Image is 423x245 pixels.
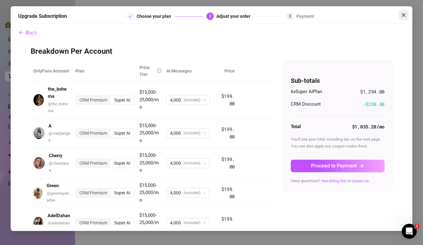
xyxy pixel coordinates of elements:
strong: Green [47,183,59,188]
th: Plan [73,60,137,82]
span: Proceed to Payment [311,163,357,169]
div: segmented control [75,158,134,168]
img: avatar.jpg [33,157,45,169]
div: CRM Premium [76,218,111,227]
strong: $1,035.20 /mo [352,123,385,130]
span: info-circle [157,68,161,73]
span: 4,000 [170,128,181,138]
div: segmented control [75,95,134,105]
span: Close [399,12,409,17]
button: Close [399,10,409,20]
img: avatar.jpg [33,94,44,106]
span: @ greeneyebarbie [47,191,69,202]
span: @ cherryaura [49,161,69,172]
span: close [401,12,406,17]
span: 4,000 [170,95,181,105]
div: CRM Premium [76,96,111,104]
div: CRM Premium [76,188,111,197]
span: $1,294.00 [360,88,385,96]
span: arrow-left [18,30,23,35]
span: -$ 258.80 [363,101,385,108]
span: 3 [289,14,291,18]
img: avatar.jpg [33,187,43,199]
div: Super AI [111,188,134,197]
h5: Upgrade Subscription [18,12,67,20]
span: You'll see your total, including tax, on the next page. You can also apply any coupon codes there. [291,137,381,148]
div: segmented control [75,218,134,228]
span: @ the_bohema [48,102,68,113]
span: (included) [184,158,200,168]
div: Super AI [111,159,134,167]
span: Have questions? or [291,178,369,183]
span: (included) [184,128,200,138]
span: 6 x Super AI Plan [291,88,322,96]
span: 4,000 [170,158,181,168]
span: $199.00 [221,186,235,200]
span: 1 [415,224,420,229]
div: Payment [296,12,314,20]
h3: Breakdown Per Account [31,47,392,57]
span: (included) [184,218,200,227]
span: $199.00 [221,156,235,170]
th: OnlyFans Account [31,60,73,82]
th: Price [217,60,237,82]
span: check [128,14,132,18]
span: @ crazyangell [48,131,70,142]
div: CRM Premium [76,159,111,167]
span: 4,000 [170,218,181,227]
span: $15,000-25,000/mo [139,123,159,143]
strong: A [48,123,52,129]
span: 4,000 [170,188,181,197]
a: Contact Us [352,179,369,183]
strong: the_bohema [48,86,67,99]
div: segmented control [75,128,134,138]
button: Proceed to Paymentarrow-right [291,160,385,172]
span: @ adeldahan69 [48,221,70,232]
div: Adjust your order [216,12,254,20]
span: 2 [209,14,211,18]
span: $199.00 [221,93,235,107]
strong: Cherry [49,153,63,158]
div: Super AI [111,96,134,104]
span: arrow-right [359,163,364,168]
div: segmented control [75,188,134,198]
a: View Billing FAQ [321,179,346,183]
img: avatar.jpg [33,127,44,139]
span: $15,000-25,000/mo [139,152,159,173]
span: $199.00 [221,216,235,229]
div: Choose your plan [137,12,175,20]
strong: Total [291,124,301,129]
strong: AdelDahan [48,213,70,218]
button: Back [18,27,37,39]
span: $199.00 [221,126,235,140]
h4: Sub-totals [291,76,385,85]
th: AI Messages [164,60,217,82]
div: CRM Premium [76,129,111,137]
div: Super AI [111,129,134,137]
span: Back [26,30,37,36]
div: Super AI [111,218,134,227]
span: $15,000-25,000/mo [139,212,159,233]
span: $15,000-25,000/mo [139,89,159,110]
span: (included) [184,95,200,105]
span: Price Tier [139,65,150,77]
img: avatar.jpg [33,217,43,229]
span: (included) [184,188,200,197]
span: CRM Discount [291,101,321,108]
iframe: Intercom live chat [402,224,417,239]
span: $15,000-25,000/mo [139,182,159,203]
